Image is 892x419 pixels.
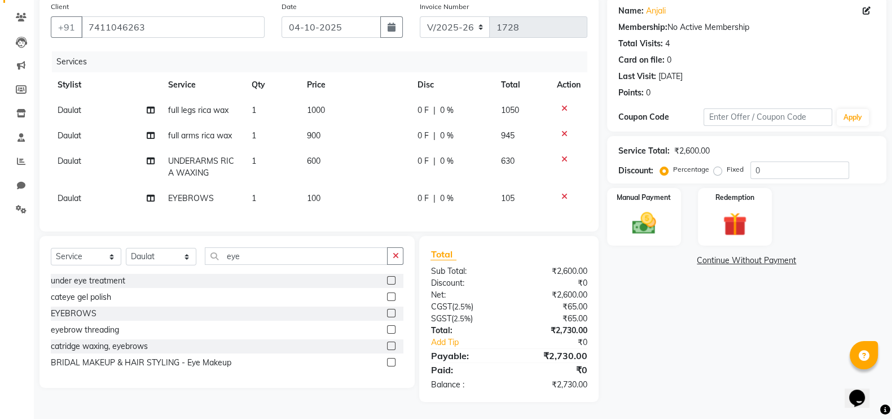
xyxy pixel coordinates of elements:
span: Daulat [58,193,81,203]
label: Fixed [727,164,744,174]
span: 1050 [501,105,519,115]
span: 600 [307,156,320,166]
div: ₹0 [524,337,596,348]
input: Enter Offer / Coupon Code [704,108,832,126]
div: ₹2,600.00 [674,145,710,157]
a: Anjali [646,5,666,17]
div: Membership: [618,21,667,33]
span: 945 [501,130,515,141]
span: 0 % [440,104,454,116]
div: under eye treatment [51,275,125,287]
img: _cash.svg [625,209,663,237]
label: Percentage [673,164,709,174]
span: 1 [252,130,256,141]
div: Card on file: [618,54,665,66]
div: No Active Membership [618,21,875,33]
iframe: chat widget [845,374,881,408]
div: ( ) [422,313,509,325]
span: Daulat [58,130,81,141]
div: 0 [667,54,671,66]
div: Sub Total: [422,265,509,277]
label: Redemption [715,193,754,203]
div: ₹65.00 [509,313,596,325]
span: EYEBROWS [168,193,214,203]
div: Discount: [618,165,653,177]
span: 1 [252,156,256,166]
div: ₹2,600.00 [509,265,596,277]
label: Date [282,2,297,12]
th: Service [161,72,245,98]
span: 100 [307,193,320,203]
div: 0 [646,87,651,99]
span: 1 [252,193,256,203]
div: ₹2,730.00 [509,379,596,391]
span: Daulat [58,156,81,166]
span: full arms rica wax [168,130,232,141]
div: Service Total: [618,145,670,157]
button: Apply [837,109,869,126]
span: SGST [430,313,451,324]
button: +91 [51,16,82,38]
span: CGST [430,302,451,312]
div: eyebrow threading [51,324,119,336]
span: 630 [501,156,515,166]
div: Name: [618,5,644,17]
div: ₹2,730.00 [509,325,596,337]
span: 105 [501,193,515,203]
a: Add Tip [422,337,523,348]
div: ₹65.00 [509,301,596,313]
span: full legs rica wax [168,105,229,115]
span: 900 [307,130,320,141]
div: 4 [665,38,670,50]
div: ( ) [422,301,509,313]
span: 0 F [418,130,429,142]
span: 0 F [418,104,429,116]
div: EYEBROWS [51,308,96,320]
th: Qty [245,72,301,98]
span: 2.5% [453,314,470,323]
label: Client [51,2,69,12]
th: Price [300,72,411,98]
span: 1 [252,105,256,115]
span: 1000 [307,105,325,115]
span: Total [430,248,456,260]
div: catridge waxing, eyebrows [51,341,148,352]
div: Last Visit: [618,71,656,82]
div: Payable: [422,349,509,363]
div: Points: [618,87,644,99]
div: [DATE] [658,71,683,82]
input: Search or Scan [205,247,388,265]
span: 0 % [440,155,454,167]
div: Net: [422,289,509,301]
div: ₹2,730.00 [509,349,596,363]
div: Total Visits: [618,38,663,50]
span: | [433,155,436,167]
span: 0 F [418,155,429,167]
span: | [433,193,436,204]
span: | [433,130,436,142]
div: Services [52,51,596,72]
span: 2.5% [454,302,471,311]
div: ₹0 [509,363,596,377]
span: 0 % [440,193,454,204]
a: Continue Without Payment [609,255,884,267]
th: Disc [411,72,494,98]
div: cateye gel polish [51,291,111,303]
div: ₹2,600.00 [509,289,596,301]
label: Manual Payment [617,193,671,203]
th: Action [550,72,587,98]
span: 0 % [440,130,454,142]
div: Paid: [422,363,509,377]
div: BRIDAL MAKEUP & HAIR STYLING - Eye Makeup [51,357,231,369]
div: Discount: [422,277,509,289]
input: Search by Name/Mobile/Email/Code [81,16,265,38]
th: Stylist [51,72,161,98]
div: Coupon Code [618,111,704,123]
span: UNDERARMS RICA WAXING [168,156,234,178]
span: 0 F [418,193,429,204]
img: _gift.svg [715,209,754,239]
span: Daulat [58,105,81,115]
div: ₹0 [509,277,596,289]
th: Total [494,72,550,98]
div: Total: [422,325,509,337]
